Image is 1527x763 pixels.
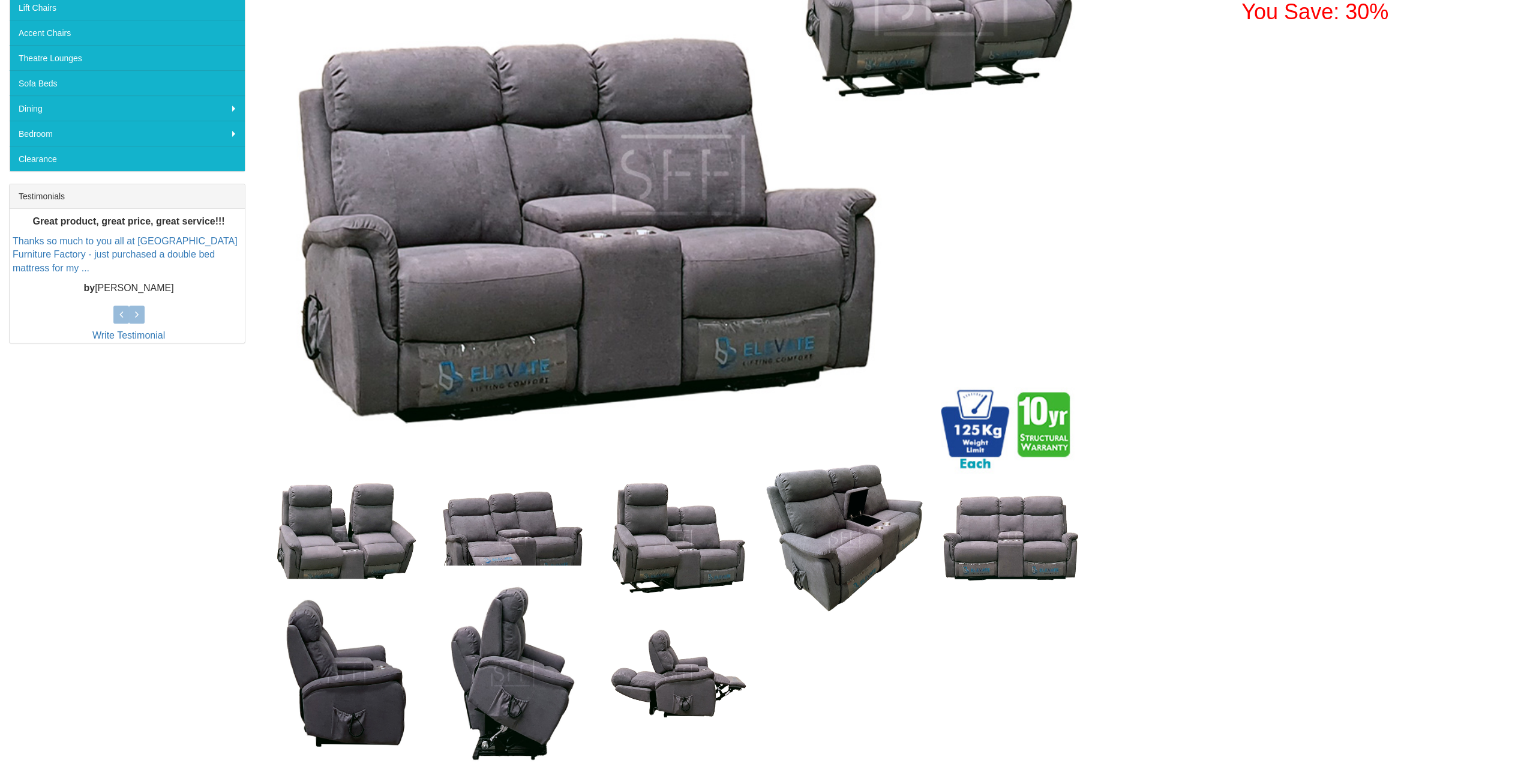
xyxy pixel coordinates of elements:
[10,95,245,121] a: Dining
[10,146,245,171] a: Clearance
[92,330,165,340] a: Write Testimonial
[10,70,245,95] a: Sofa Beds
[33,216,225,226] b: Great product, great price, great service!!!
[83,283,95,293] b: by
[10,20,245,45] a: Accent Chairs
[10,121,245,146] a: Bedroom
[13,236,238,274] a: Thanks so much to you all at [GEOGRAPHIC_DATA] Furniture Factory - just purchased a double bed ma...
[10,184,245,209] div: Testimonials
[10,45,245,70] a: Theatre Lounges
[13,282,245,295] p: [PERSON_NAME]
